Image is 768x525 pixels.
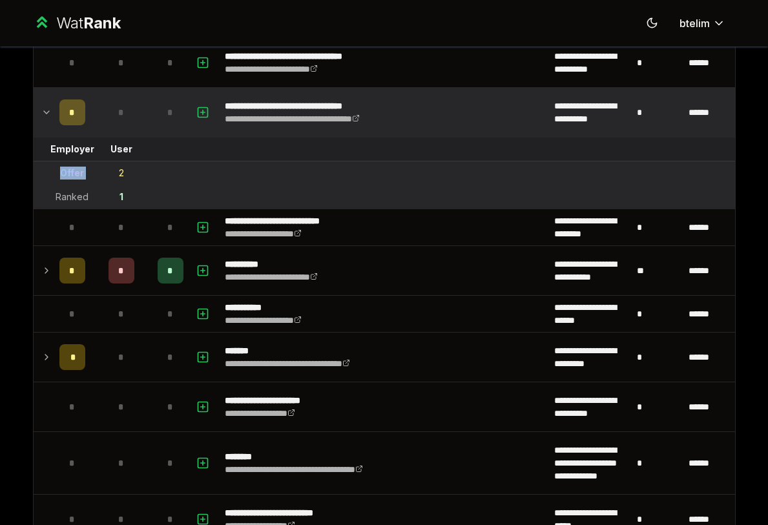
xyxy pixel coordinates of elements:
[54,138,90,161] td: Employer
[680,15,710,31] span: btelim
[119,190,123,203] div: 1
[60,167,84,180] div: Offer
[83,14,121,32] span: Rank
[56,13,121,34] div: Wat
[90,138,152,161] td: User
[119,167,124,180] div: 2
[56,190,88,203] div: Ranked
[33,13,121,34] a: WatRank
[669,12,736,35] button: btelim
